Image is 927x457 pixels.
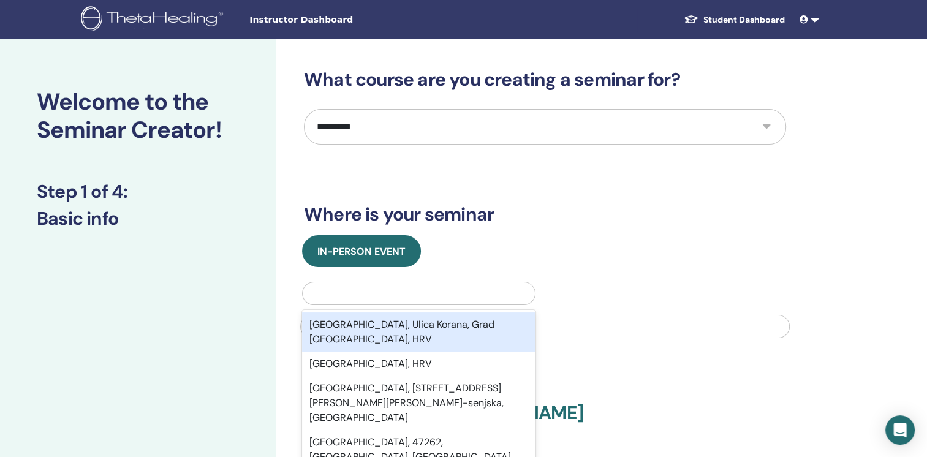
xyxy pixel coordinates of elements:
[304,402,786,439] h3: Basic DNA with [PERSON_NAME]
[302,235,421,267] button: In-Person Event
[317,245,406,258] span: In-Person Event
[37,208,239,230] h3: Basic info
[684,14,698,25] img: graduation-cap-white.svg
[37,88,239,144] h2: Welcome to the Seminar Creator!
[304,375,786,397] h3: Confirm your details
[302,312,535,352] div: [GEOGRAPHIC_DATA], Ulica Korana, Grad [GEOGRAPHIC_DATA], HRV
[37,181,239,203] h3: Step 1 of 4 :
[304,203,786,225] h3: Where is your seminar
[302,352,535,376] div: [GEOGRAPHIC_DATA], HRV
[249,13,433,26] span: Instructor Dashboard
[81,6,227,34] img: logo.png
[304,69,786,91] h3: What course are you creating a seminar for?
[674,9,795,31] a: Student Dashboard
[885,415,915,445] div: Open Intercom Messenger
[302,376,535,430] div: [GEOGRAPHIC_DATA], [STREET_ADDRESS][PERSON_NAME][PERSON_NAME]-senjska, [GEOGRAPHIC_DATA]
